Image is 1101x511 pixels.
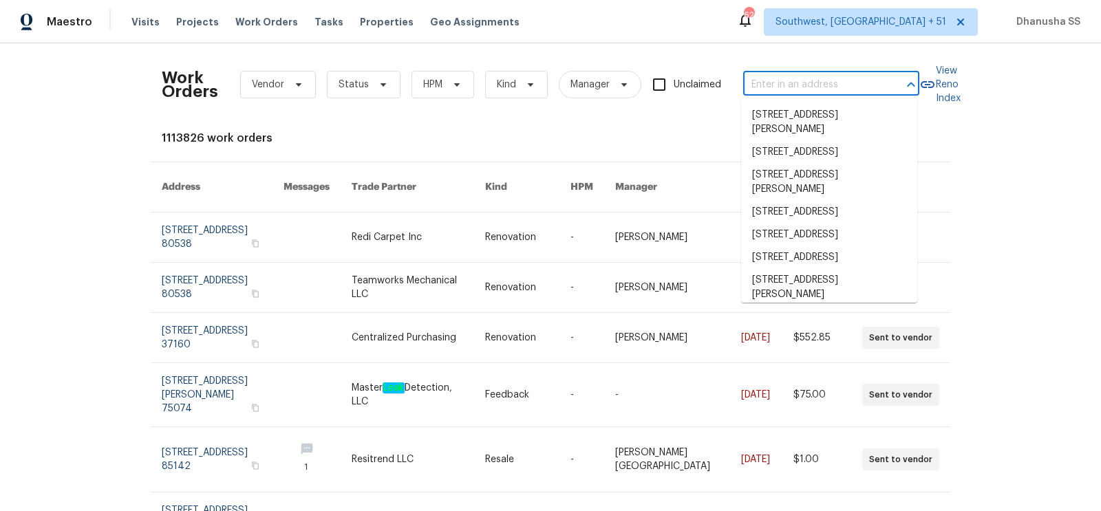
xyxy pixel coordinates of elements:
[741,224,917,246] li: [STREET_ADDRESS]
[497,78,516,91] span: Kind
[741,104,917,141] li: [STREET_ADDRESS][PERSON_NAME]
[743,74,881,96] input: Enter in an address
[341,213,474,263] td: Redi Carpet Inc
[741,141,917,164] li: [STREET_ADDRESS]
[249,402,261,414] button: Copy Address
[252,78,284,91] span: Vendor
[559,213,604,263] td: -
[272,162,341,213] th: Messages
[604,213,729,263] td: [PERSON_NAME]
[474,363,559,427] td: Feedback
[341,363,474,427] td: Master Detection, LLC
[249,459,261,472] button: Copy Address
[570,78,610,91] span: Manager
[360,15,414,29] span: Properties
[559,313,604,363] td: -
[131,15,160,29] span: Visits
[674,78,721,92] span: Unclaimed
[776,15,946,29] span: Southwest, [GEOGRAPHIC_DATA] + 51
[430,15,520,29] span: Geo Assignments
[901,75,921,94] button: Close
[1011,15,1080,29] span: Dhanusha SS
[741,201,917,224] li: [STREET_ADDRESS]
[559,162,604,213] th: HPM
[162,71,218,98] h2: Work Orders
[151,162,272,213] th: Address
[341,263,474,313] td: Teamworks Mechanical LLC
[604,162,729,213] th: Manager
[474,213,559,263] td: Renovation
[423,78,442,91] span: HPM
[249,287,261,300] button: Copy Address
[919,64,961,105] a: View Reno Index
[730,162,782,213] th: Due Date
[341,427,474,492] td: Resitrend LLC
[474,263,559,313] td: Renovation
[314,17,343,27] span: Tasks
[604,427,729,492] td: [PERSON_NAME][GEOGRAPHIC_DATA]
[559,427,604,492] td: -
[341,313,474,363] td: Centralized Purchasing
[339,78,369,91] span: Status
[47,15,92,29] span: Maestro
[176,15,219,29] span: Projects
[604,263,729,313] td: [PERSON_NAME]
[249,338,261,350] button: Copy Address
[559,363,604,427] td: -
[741,269,917,306] li: [STREET_ADDRESS][PERSON_NAME]
[474,313,559,363] td: Renovation
[741,246,917,269] li: [STREET_ADDRESS]
[235,15,298,29] span: Work Orders
[474,427,559,492] td: Resale
[162,131,939,145] div: 1113826 work orders
[341,162,474,213] th: Trade Partner
[474,162,559,213] th: Kind
[604,363,729,427] td: -
[741,164,917,201] li: [STREET_ADDRESS][PERSON_NAME]
[559,263,604,313] td: -
[744,8,753,22] div: 628
[249,237,261,250] button: Copy Address
[604,313,729,363] td: [PERSON_NAME]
